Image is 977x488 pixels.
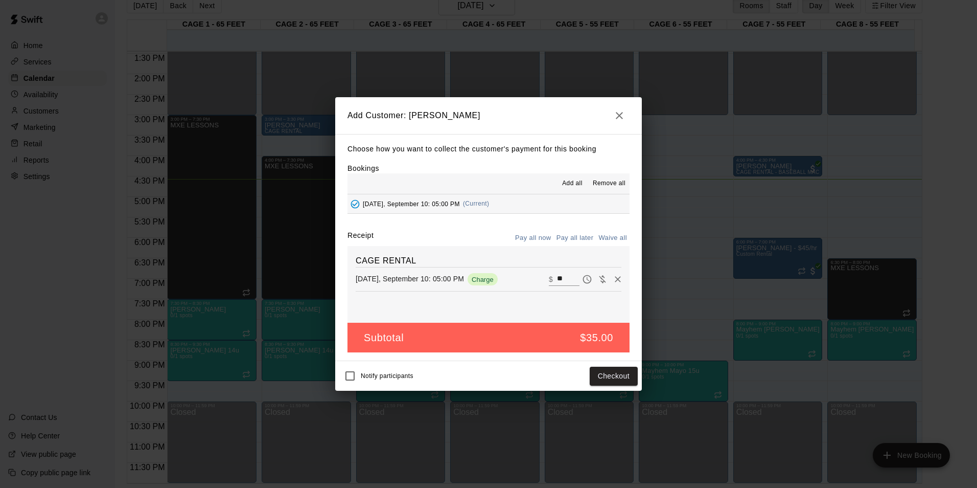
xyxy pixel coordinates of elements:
[335,97,642,134] h2: Add Customer: [PERSON_NAME]
[554,230,596,246] button: Pay all later
[347,164,379,172] label: Bookings
[513,230,554,246] button: Pay all now
[363,200,460,207] span: [DATE], September 10: 05:00 PM
[364,331,404,345] h5: Subtotal
[463,200,490,207] span: (Current)
[356,254,621,268] h6: CAGE RENTAL
[347,143,630,156] p: Choose how you want to collect the customer's payment for this booking
[562,179,583,189] span: Add all
[610,272,625,287] button: Remove
[347,230,374,246] label: Receipt
[596,230,630,246] button: Waive all
[590,367,638,386] button: Checkout
[347,194,630,213] button: Added - Collect Payment[DATE], September 10: 05:00 PM(Current)
[356,274,464,284] p: [DATE], September 10: 05:00 PM
[549,274,553,284] p: $
[556,175,589,192] button: Add all
[593,179,625,189] span: Remove all
[579,274,595,283] span: Pay later
[580,331,613,345] h5: $35.00
[361,373,413,380] span: Notify participants
[468,276,498,283] span: Charge
[347,196,363,212] button: Added - Collect Payment
[589,175,630,192] button: Remove all
[595,274,610,283] span: Waive payment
